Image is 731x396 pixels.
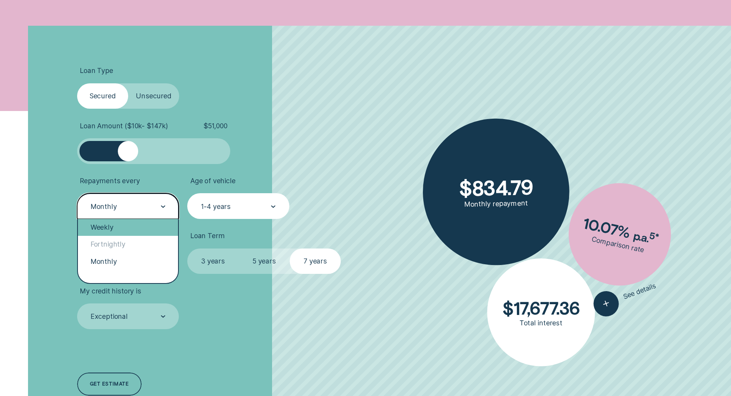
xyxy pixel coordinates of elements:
[80,122,168,130] span: Loan Amount ( $10k - $147k )
[239,249,290,274] label: 5 years
[91,312,128,321] div: Exceptional
[78,253,178,270] div: Monthly
[80,177,140,185] span: Repayments every
[77,83,128,109] label: Secured
[622,281,657,301] span: See details
[203,122,228,130] span: $ 51,000
[80,66,113,75] span: Loan Type
[77,373,142,396] a: Get estimate
[78,236,178,253] div: Fortnightly
[80,287,141,295] span: My credit history is
[78,219,178,236] div: Weekly
[190,177,236,185] span: Age of vehicle
[190,232,224,240] span: Loan Term
[91,202,117,210] div: Monthly
[590,273,660,320] button: See details
[187,249,238,274] label: 3 years
[290,249,341,274] label: 7 years
[201,202,231,210] div: 1-4 years
[128,83,179,109] label: Unsecured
